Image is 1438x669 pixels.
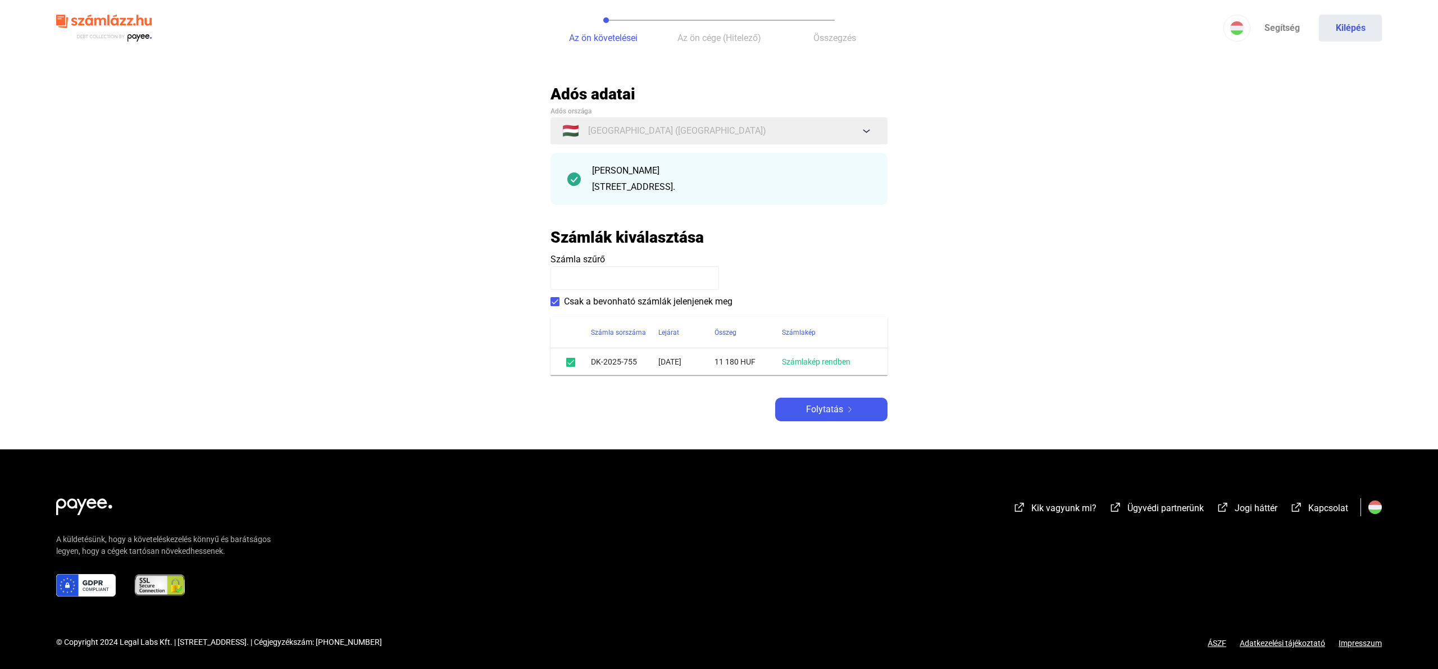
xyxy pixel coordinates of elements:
[813,33,856,43] span: Összegzés
[1223,15,1250,42] button: HU
[550,117,888,144] button: 🇭🇺[GEOGRAPHIC_DATA] ([GEOGRAPHIC_DATA])
[782,357,850,366] a: Számlakép rendben
[1109,504,1204,515] a: external-link-whiteÜgyvédi partnerünk
[56,574,116,597] img: gdpr
[56,636,382,648] div: © Copyright 2024 Legal Labs Kft. | [STREET_ADDRESS]. | Cégjegyzékszám: [PHONE_NUMBER]
[1216,504,1277,515] a: external-link-whiteJogi háttér
[134,574,186,597] img: ssl
[564,295,732,308] span: Csak a bevonható számlák jelenjenek meg
[715,326,782,339] div: Összeg
[550,227,704,247] h2: Számlák kiválasztása
[1235,503,1277,513] span: Jogi háttér
[843,407,857,412] img: arrow-right-white
[782,326,816,339] div: Számlakép
[1013,502,1026,513] img: external-link-white
[588,124,766,138] span: [GEOGRAPHIC_DATA] ([GEOGRAPHIC_DATA])
[1308,503,1348,513] span: Kapcsolat
[569,33,638,43] span: Az ön követelései
[567,172,581,186] img: checkmark-darker-green-circle
[562,124,579,138] span: 🇭🇺
[592,180,871,194] div: [STREET_ADDRESS].
[591,326,646,339] div: Számla sorszáma
[775,398,888,421] button: Folytatásarrow-right-white
[550,107,591,115] span: Adós országa
[592,164,871,178] div: [PERSON_NAME]
[591,326,658,339] div: Számla sorszáma
[658,348,715,375] td: [DATE]
[1127,503,1204,513] span: Ügyvédi partnerünk
[1013,504,1096,515] a: external-link-whiteKik vagyunk mi?
[1368,500,1382,514] img: HU.svg
[1290,502,1303,513] img: external-link-white
[1109,502,1122,513] img: external-link-white
[591,348,658,375] td: DK-2025-755
[1230,21,1244,35] img: HU
[56,492,112,515] img: white-payee-white-dot.svg
[1208,639,1226,648] a: ÁSZF
[715,348,782,375] td: 11 180 HUF
[1290,504,1348,515] a: external-link-whiteKapcsolat
[56,10,152,47] img: szamlazzhu-logo
[550,254,605,265] span: Számla szűrő
[1319,15,1382,42] button: Kilépés
[1226,639,1339,648] a: Adatkezelési tájékoztató
[806,403,843,416] span: Folytatás
[677,33,761,43] span: Az ön cége (Hitelező)
[782,326,874,339] div: Számlakép
[550,84,888,104] h2: Adós adatai
[658,326,715,339] div: Lejárat
[715,326,736,339] div: Összeg
[1339,639,1382,648] a: Impresszum
[1250,15,1313,42] a: Segítség
[1031,503,1096,513] span: Kik vagyunk mi?
[658,326,679,339] div: Lejárat
[1216,502,1230,513] img: external-link-white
